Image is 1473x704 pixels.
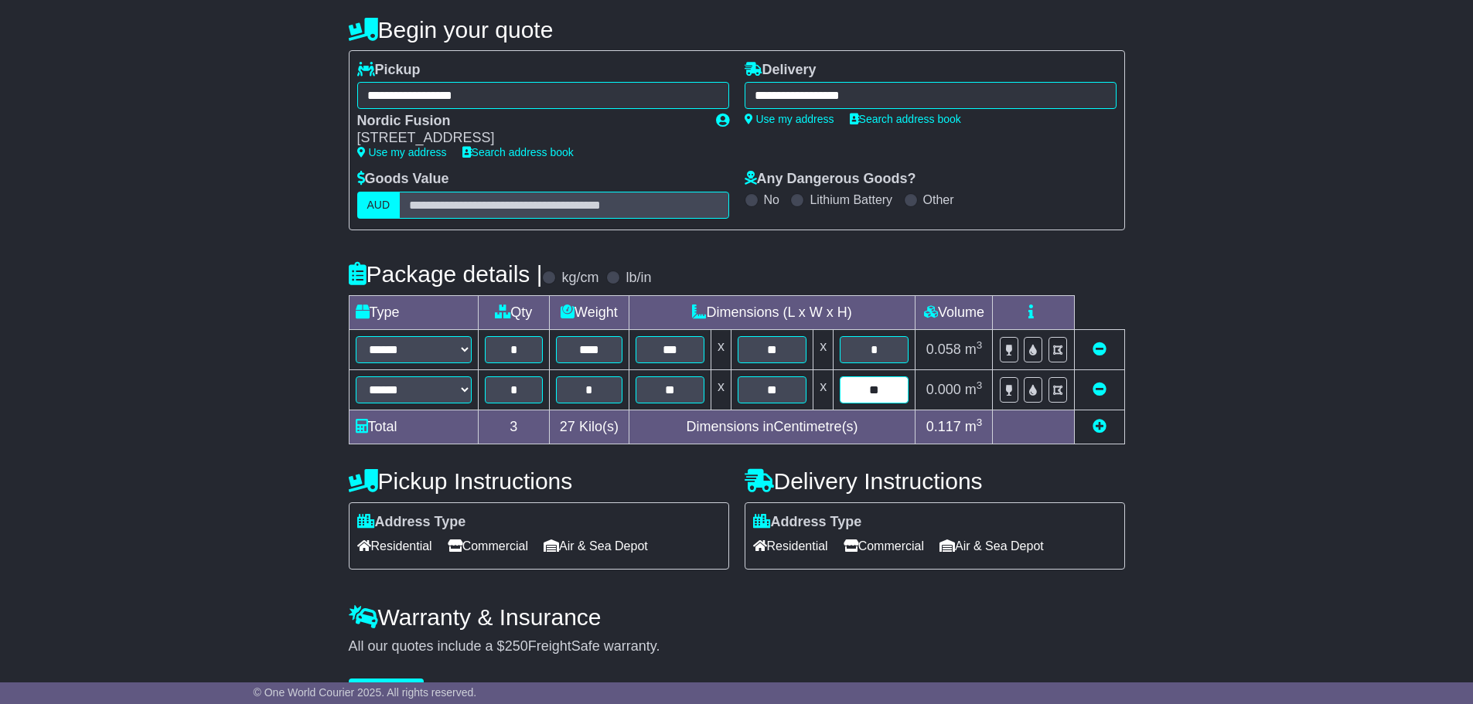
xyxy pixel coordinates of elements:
td: x [711,329,731,369]
td: Qty [478,295,550,329]
td: Type [349,295,478,329]
div: Nordic Fusion [357,113,701,130]
label: Other [923,192,954,207]
label: Pickup [357,62,421,79]
td: Volume [916,295,993,329]
td: Total [349,410,478,444]
span: Air & Sea Depot [939,534,1044,558]
label: lb/in [626,270,651,287]
a: Remove this item [1093,342,1106,357]
h4: Pickup Instructions [349,468,729,494]
label: Lithium Battery [810,192,892,207]
span: Residential [357,534,432,558]
span: 27 [560,419,575,434]
span: © One World Courier 2025. All rights reserved. [254,686,477,699]
h4: Begin your quote [349,17,1125,43]
td: Dimensions in Centimetre(s) [629,410,916,444]
h4: Package details | [349,261,543,287]
span: Commercial [844,534,924,558]
span: m [965,342,983,357]
h4: Delivery Instructions [745,468,1125,494]
span: 0.117 [926,419,961,434]
td: x [711,369,731,410]
a: Add new item [1093,419,1106,434]
label: Address Type [357,514,466,531]
sup: 3 [977,417,983,428]
sup: 3 [977,379,983,391]
a: Search address book [850,113,961,125]
label: AUD [357,192,401,219]
a: Remove this item [1093,382,1106,397]
span: m [965,419,983,434]
label: Any Dangerous Goods? [745,171,916,188]
span: m [965,382,983,397]
td: Dimensions (L x W x H) [629,295,916,329]
label: kg/cm [561,270,598,287]
a: Use my address [357,146,447,158]
label: Goods Value [357,171,449,188]
a: Search address book [462,146,574,158]
span: Residential [753,534,828,558]
h4: Warranty & Insurance [349,604,1125,630]
td: 3 [478,410,550,444]
label: Address Type [753,514,862,531]
td: x [813,329,834,369]
a: Use my address [745,113,834,125]
div: All our quotes include a $ FreightSafe warranty. [349,638,1125,655]
span: 250 [505,638,528,654]
span: Air & Sea Depot [544,534,648,558]
td: Weight [550,295,629,329]
td: x [813,369,834,410]
label: No [764,192,779,207]
sup: 3 [977,339,983,351]
span: 0.058 [926,342,961,357]
span: Commercial [448,534,528,558]
div: [STREET_ADDRESS] [357,130,701,147]
span: 0.000 [926,382,961,397]
label: Delivery [745,62,817,79]
td: Kilo(s) [550,410,629,444]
